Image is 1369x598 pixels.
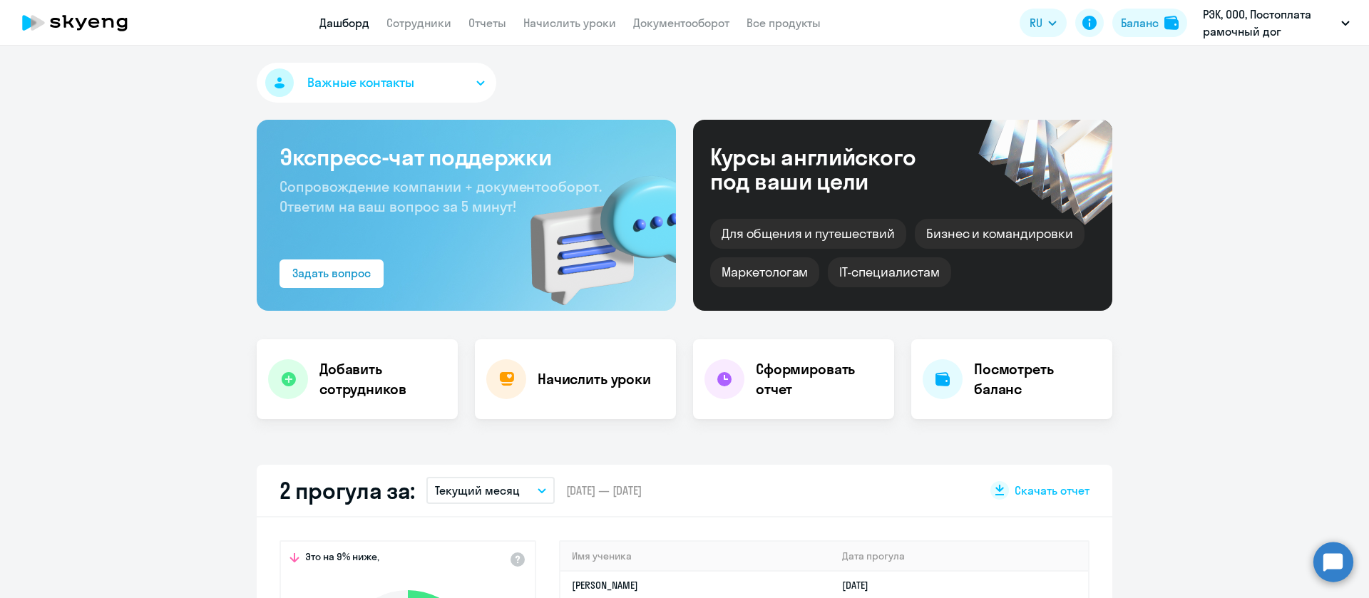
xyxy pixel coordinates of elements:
[831,542,1088,571] th: Дата прогула
[523,16,616,30] a: Начислить уроки
[710,257,819,287] div: Маркетологам
[280,259,384,288] button: Задать вопрос
[1015,483,1089,498] span: Скачать отчет
[468,16,506,30] a: Отчеты
[566,483,642,498] span: [DATE] — [DATE]
[1164,16,1179,30] img: balance
[1121,14,1159,31] div: Баланс
[292,264,371,282] div: Задать вопрос
[538,369,651,389] h4: Начислить уроки
[1196,6,1357,40] button: РЭК, ООО, Постоплата рамочный дог
[319,16,369,30] a: Дашборд
[915,219,1085,249] div: Бизнес и командировки
[280,143,653,171] h3: Экспресс-чат поддержки
[710,219,906,249] div: Для общения и путешествий
[510,150,676,311] img: bg-img
[828,257,950,287] div: IT-специалистам
[257,63,496,103] button: Важные контакты
[1020,9,1067,37] button: RU
[426,477,555,504] button: Текущий месяц
[435,482,520,499] p: Текущий месяц
[747,16,821,30] a: Все продукты
[1112,9,1187,37] button: Балансbalance
[1203,6,1335,40] p: РЭК, ООО, Постоплата рамочный дог
[280,177,602,215] span: Сопровождение компании + документооборот. Ответим на ваш вопрос за 5 минут!
[842,579,880,592] a: [DATE]
[386,16,451,30] a: Сотрудники
[633,16,729,30] a: Документооборот
[572,579,638,592] a: [PERSON_NAME]
[1030,14,1042,31] span: RU
[280,476,415,505] h2: 2 прогула за:
[305,550,379,567] span: Это на 9% ниже,
[319,359,446,399] h4: Добавить сотрудников
[974,359,1101,399] h4: Посмотреть баланс
[756,359,883,399] h4: Сформировать отчет
[560,542,831,571] th: Имя ученика
[307,73,414,92] span: Важные контакты
[710,145,954,193] div: Курсы английского под ваши цели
